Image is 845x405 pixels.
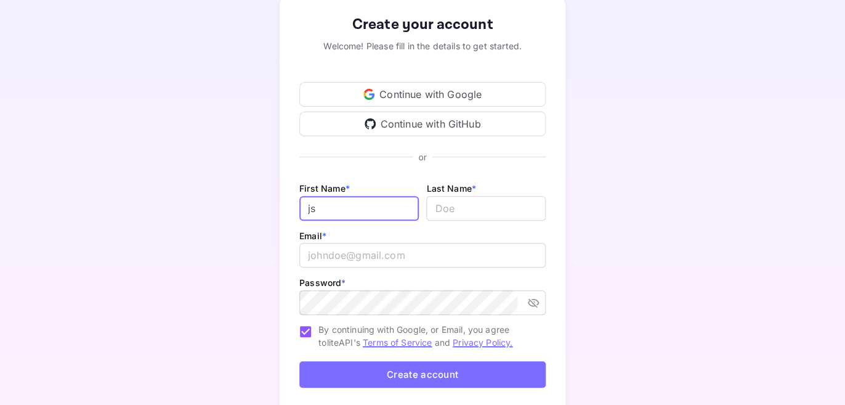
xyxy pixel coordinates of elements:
button: toggle password visibility [522,292,544,314]
a: Privacy Policy. [453,337,512,348]
input: Doe [426,196,546,221]
input: johndoe@gmail.com [299,243,546,268]
input: John [299,196,419,221]
div: Create your account [299,14,546,36]
div: Welcome! Please fill in the details to get started. [299,39,546,52]
a: Terms of Service [363,337,432,348]
div: Continue with Google [299,82,546,107]
div: Continue with GitHub [299,112,546,136]
label: Email [299,231,326,241]
label: Password [299,277,346,288]
label: Last Name [426,183,476,194]
button: Create account [299,361,546,388]
span: By continuing with Google, or Email, you agree to liteAPI's and [318,323,536,349]
label: First Name [299,183,350,194]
